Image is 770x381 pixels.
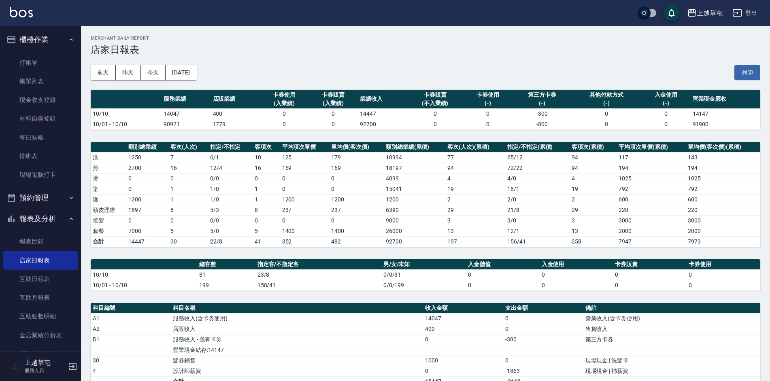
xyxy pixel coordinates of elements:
[503,366,583,376] td: -1863
[91,236,126,247] td: 合計
[540,269,613,280] td: 0
[583,366,760,376] td: 現場現金 | 補薪資
[171,366,423,376] td: 設計師薪資
[116,65,141,80] button: 昨天
[687,259,760,270] th: 卡券使用
[309,108,358,119] td: 0
[384,226,446,236] td: 26000
[280,236,330,247] td: 352
[540,259,613,270] th: 入金使用
[583,334,760,345] td: 第三方卡券
[171,334,423,345] td: 服務收入 - 舊有卡券
[262,99,307,108] div: (入業績)
[445,226,505,236] td: 13
[141,65,166,80] button: 今天
[570,236,617,247] td: 258
[384,205,446,215] td: 6390
[168,152,208,163] td: 7
[358,108,407,119] td: 14447
[445,142,505,152] th: 客次(人次)(累積)
[514,91,570,99] div: 第三方卡券
[311,99,356,108] div: (入業績)
[91,173,126,184] td: 燙
[583,313,760,324] td: 營業收入(含卡券使用)
[3,270,78,288] a: 互助日報表
[91,163,126,173] td: 剪
[208,152,253,163] td: 6 / 1
[381,259,466,270] th: 男/女/未知
[384,236,446,247] td: 92700
[574,91,639,99] div: 其他付款方式
[572,119,641,129] td: 0
[409,91,461,99] div: 卡券販賣
[329,194,384,205] td: 1200
[613,269,687,280] td: 0
[126,142,168,152] th: 類別總業績
[3,29,78,50] button: 櫃檯作業
[91,119,162,129] td: 10/01 - 10/10
[641,119,690,129] td: 0
[358,90,407,109] th: 業績收入
[208,205,253,215] td: 5 / 3
[570,152,617,163] td: 94
[208,163,253,173] td: 12 / 4
[445,173,505,184] td: 4
[253,142,280,152] th: 客項次
[197,269,255,280] td: 31
[253,184,280,194] td: 1
[197,259,255,270] th: 總客數
[358,119,407,129] td: 92700
[691,108,760,119] td: 14147
[280,142,330,152] th: 平均項次單價
[466,280,540,290] td: 0
[505,173,570,184] td: 4 / 0
[25,359,66,367] h5: 上越草屯
[423,355,503,366] td: 1000
[407,119,463,129] td: 0
[583,303,760,313] th: 備註
[505,184,570,194] td: 18 / 1
[197,280,255,290] td: 199
[570,194,617,205] td: 2
[617,236,686,247] td: 7947
[570,226,617,236] td: 13
[253,205,280,215] td: 8
[3,109,78,128] a: 材料自購登錄
[3,165,78,184] a: 現場電腦打卡
[91,44,760,55] h3: 店家日報表
[445,205,505,215] td: 29
[329,236,384,247] td: 482
[512,108,572,119] td: -300
[617,194,686,205] td: 600
[691,119,760,129] td: 91900
[253,215,280,226] td: 0
[3,307,78,326] a: 互助點數明細
[617,142,686,152] th: 平均項次單價(累積)
[686,184,760,194] td: 792
[3,187,78,208] button: 預約管理
[617,215,686,226] td: 3000
[126,173,168,184] td: 0
[687,280,760,290] td: 0
[253,163,280,173] td: 16
[3,147,78,165] a: 排班表
[3,128,78,147] a: 每日結帳
[260,119,309,129] td: 0
[686,152,760,163] td: 143
[329,184,384,194] td: 0
[329,163,384,173] td: 169
[505,215,570,226] td: 3 / 0
[260,108,309,119] td: 0
[280,173,330,184] td: 0
[168,142,208,152] th: 客次(人次)
[10,7,33,17] img: Logo
[686,236,760,247] td: 7973
[540,280,613,290] td: 0
[211,108,260,119] td: 400
[617,163,686,173] td: 194
[697,8,723,18] div: 上越草屯
[3,72,78,91] a: 帳單列表
[253,236,280,247] td: 41
[208,142,253,152] th: 指定/不指定
[617,152,686,163] td: 117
